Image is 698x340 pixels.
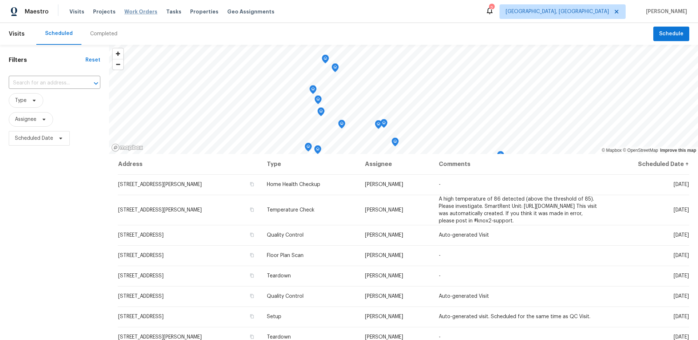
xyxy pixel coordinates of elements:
[45,30,73,37] div: Scheduled
[653,27,689,41] button: Schedule
[267,182,320,187] span: Home Health Checkup
[365,182,403,187] span: [PERSON_NAME]
[118,233,164,238] span: [STREET_ADDRESS]
[166,9,181,14] span: Tasks
[439,335,441,340] span: -
[365,233,403,238] span: [PERSON_NAME]
[15,97,27,104] span: Type
[439,253,441,258] span: -
[674,294,689,299] span: [DATE]
[317,107,325,119] div: Map marker
[309,85,317,96] div: Map marker
[660,148,696,153] a: Improve this map
[674,253,689,258] span: [DATE]
[365,207,403,213] span: [PERSON_NAME]
[249,232,255,238] button: Copy Address
[439,233,489,238] span: Auto-generated Visit
[118,207,202,213] span: [STREET_ADDRESS][PERSON_NAME]
[506,8,609,15] span: [GEOGRAPHIC_DATA], [GEOGRAPHIC_DATA]
[365,314,403,319] span: [PERSON_NAME]
[113,48,123,59] button: Zoom in
[261,154,359,174] th: Type
[380,119,388,130] div: Map marker
[118,182,202,187] span: [STREET_ADDRESS][PERSON_NAME]
[314,145,321,157] div: Map marker
[9,78,80,89] input: Search for an address...
[15,135,53,142] span: Scheduled Date
[392,138,399,149] div: Map marker
[643,8,687,15] span: [PERSON_NAME]
[497,151,504,162] div: Map marker
[602,148,622,153] a: Mapbox
[190,8,218,15] span: Properties
[314,95,322,107] div: Map marker
[439,314,590,319] span: Auto-generated visit. Scheduled for the same time as QC Visit.
[674,207,689,213] span: [DATE]
[433,154,605,174] th: Comments
[118,253,164,258] span: [STREET_ADDRESS]
[124,8,157,15] span: Work Orders
[15,116,36,123] span: Assignee
[249,333,255,340] button: Copy Address
[365,294,403,299] span: [PERSON_NAME]
[9,56,85,64] h1: Filters
[305,143,312,154] div: Map marker
[9,26,25,42] span: Visits
[359,154,433,174] th: Assignee
[91,78,101,88] button: Open
[25,8,49,15] span: Maestro
[227,8,274,15] span: Geo Assignments
[439,182,441,187] span: -
[267,335,291,340] span: Teardown
[118,294,164,299] span: [STREET_ADDRESS]
[249,313,255,320] button: Copy Address
[659,29,683,39] span: Schedule
[267,314,281,319] span: Setup
[332,63,339,75] div: Map marker
[605,154,689,174] th: Scheduled Date ↑
[118,154,261,174] th: Address
[267,233,304,238] span: Quality Control
[674,233,689,238] span: [DATE]
[111,143,143,152] a: Mapbox homepage
[365,273,403,278] span: [PERSON_NAME]
[69,8,84,15] span: Visits
[118,273,164,278] span: [STREET_ADDRESS]
[489,4,494,12] div: 2
[113,59,123,70] button: Zoom out
[267,294,304,299] span: Quality Control
[623,148,658,153] a: OpenStreetMap
[118,314,164,319] span: [STREET_ADDRESS]
[439,197,597,224] span: A high temperature of 86 detected (above the threshold of 85). Please investigate. SmartRent Unit...
[439,294,489,299] span: Auto-generated Visit
[322,55,329,66] div: Map marker
[674,182,689,187] span: [DATE]
[118,335,202,340] span: [STREET_ADDRESS][PERSON_NAME]
[93,8,116,15] span: Projects
[249,272,255,279] button: Copy Address
[249,252,255,258] button: Copy Address
[249,181,255,187] button: Copy Address
[674,273,689,278] span: [DATE]
[674,335,689,340] span: [DATE]
[439,273,441,278] span: -
[338,120,345,131] div: Map marker
[249,206,255,213] button: Copy Address
[85,56,100,64] div: Reset
[674,314,689,319] span: [DATE]
[375,120,382,131] div: Map marker
[267,273,291,278] span: Teardown
[249,293,255,299] button: Copy Address
[109,45,698,154] canvas: Map
[365,335,403,340] span: [PERSON_NAME]
[267,253,304,258] span: Floor Plan Scan
[267,207,314,213] span: Temperature Check
[365,253,403,258] span: [PERSON_NAME]
[90,30,117,37] div: Completed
